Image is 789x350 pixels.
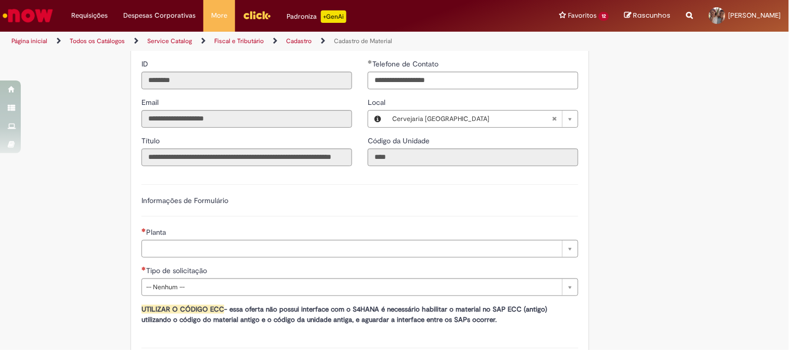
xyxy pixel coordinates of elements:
[146,227,168,237] span: Necessários - Planta
[625,11,671,21] a: Rascunhos
[141,98,161,107] span: Somente leitura - Email
[11,37,47,45] a: Página inicial
[392,111,552,127] span: Cervejaria [GEOGRAPHIC_DATA]
[321,10,346,23] p: +GenAi
[141,305,547,324] span: essa oferta não possui interface com o S4HANA é necessário habilitar o material no SAP ECC (antig...
[141,266,146,271] span: Necessários
[211,10,227,21] span: More
[141,196,228,205] label: Informações de Formulário
[368,72,578,89] input: Telefone de Contato
[141,240,578,258] a: Limpar campo Planta
[141,110,352,128] input: Email
[368,111,387,127] button: Local, Visualizar este registro Cervejaria Pernambuco
[71,10,108,21] span: Requisições
[146,266,209,275] span: Tipo de solicitação
[141,305,224,314] strong: UTILIZAR O CÓDIGO ECC
[368,136,432,146] label: Somente leitura - Código da Unidade
[123,10,196,21] span: Despesas Corporativas
[141,59,150,69] label: Somente leitura - ID
[568,10,597,21] span: Favoritos
[243,7,271,23] img: click_logo_yellow_360x200.png
[214,37,264,45] a: Fiscal e Tributário
[1,5,55,26] img: ServiceNow
[334,37,392,45] a: Cadastro de Material
[224,305,227,314] strong: -
[368,149,578,166] input: Código da Unidade
[729,11,781,20] span: [PERSON_NAME]
[141,72,352,89] input: ID
[70,37,125,45] a: Todos os Catálogos
[368,60,372,64] span: Obrigatório Preenchido
[141,136,162,146] label: Somente leitura - Título
[599,12,609,21] span: 12
[141,97,161,107] label: Somente leitura - Email
[287,10,346,23] div: Padroniza
[141,149,352,166] input: Título
[286,37,312,45] a: Cadastro
[368,98,387,107] span: Local
[8,32,518,51] ul: Trilhas de página
[633,10,671,20] span: Rascunhos
[387,111,578,127] a: Cervejaria [GEOGRAPHIC_DATA]Limpar campo Local
[146,279,557,295] span: -- Nenhum --
[372,59,441,69] span: Telefone de Contato
[147,37,192,45] a: Service Catalog
[547,111,562,127] abbr: Limpar campo Local
[141,228,146,232] span: Necessários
